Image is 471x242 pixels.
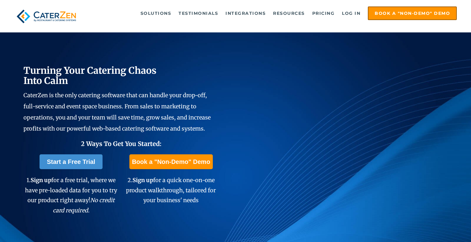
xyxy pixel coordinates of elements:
[23,92,211,132] span: CaterZen is the only catering software that can handle your drop-off, full-service and event spac...
[40,154,103,169] a: Start a Free Trial
[23,65,157,86] span: Turning Your Catering Chaos Into Calm
[339,7,364,19] a: Log in
[129,154,212,169] a: Book a "Non-Demo" Demo
[90,6,457,20] div: Navigation Menu
[14,6,78,26] img: caterzen
[25,177,117,214] span: 1. for a free trial, where we have pre-loaded data for you to try our product right away!
[137,7,175,19] a: Solutions
[222,7,269,19] a: Integrations
[132,177,153,184] span: Sign up
[126,177,216,204] span: 2. for a quick one-on-one product walkthrough, tailored for your business' needs
[270,7,308,19] a: Resources
[31,177,51,184] span: Sign up
[175,7,221,19] a: Testimonials
[53,197,115,214] em: No credit card required.
[368,6,457,20] a: Book a "Non-Demo" Demo
[309,7,338,19] a: Pricing
[81,140,162,148] span: 2 Ways To Get You Started:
